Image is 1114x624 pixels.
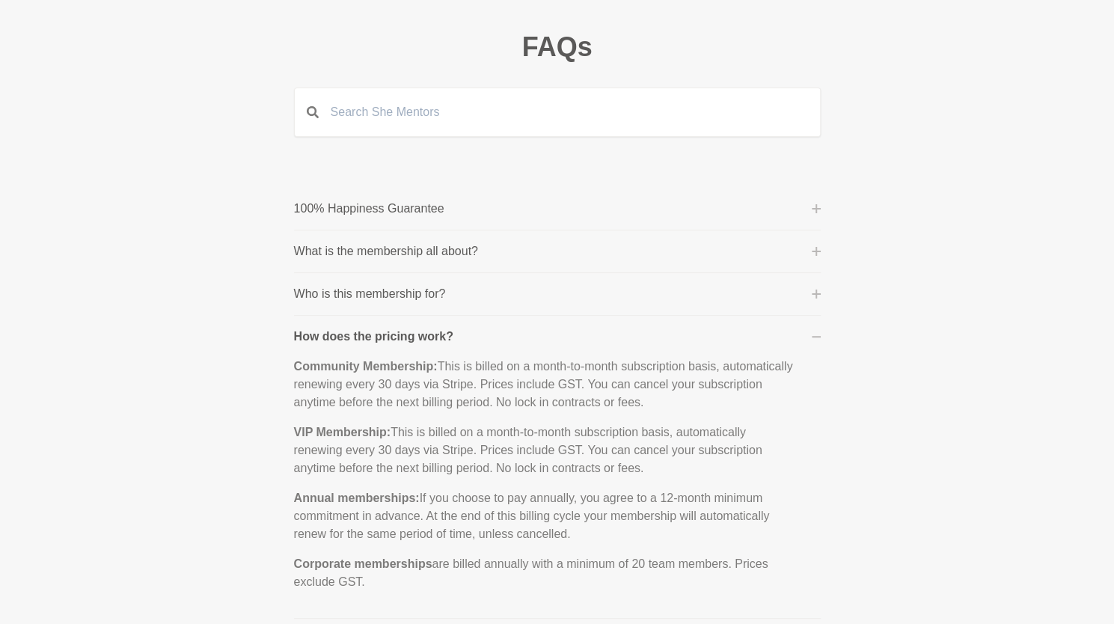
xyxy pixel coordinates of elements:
h1: FAQs [102,30,1012,64]
p: This is billed on a month-to-month subscription basis, automatically renewing every 30 days via S... [294,423,797,477]
p: How does the pricing work? [294,328,453,346]
input: Search She Mentors [319,88,820,136]
button: What is the membership all about? [294,242,821,260]
button: 100% Happiness Guarantee [294,200,821,218]
p: are billed annually with a minimum of 20 team members. Prices exclude GST. [294,555,797,591]
p: 100% Happiness Guarantee [294,200,444,218]
p: This is billed on a month-to-month subscription basis, automatically renewing every 30 days via S... [294,358,797,412]
button: Who is this membership for? [294,285,821,303]
p: Who is this membership for? [294,285,446,303]
button: How does the pricing work? [294,328,821,346]
p: If you choose to pay annually, you agree to a 12-month minimum commitment in advance. At the end ... [294,489,797,543]
p: What is the membership all about? [294,242,478,260]
strong: Corporate memberships [294,557,432,570]
strong: VIP Membership: [294,426,391,438]
strong: Community Membership: [294,360,438,373]
strong: Annual memberships: [294,492,420,504]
